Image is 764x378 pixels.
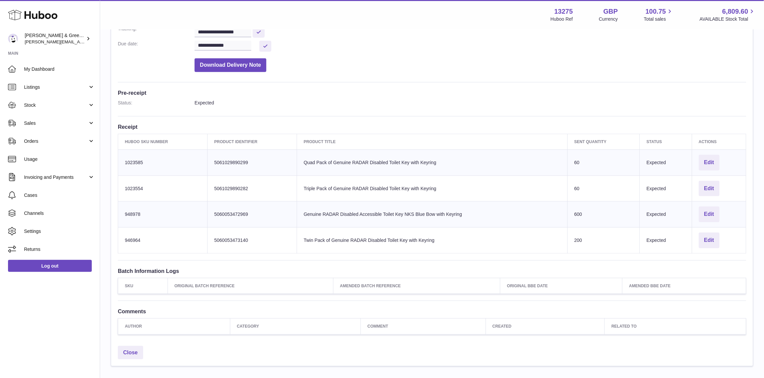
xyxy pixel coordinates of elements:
td: 5061029890282 [207,175,297,202]
th: Huboo SKU Number [118,134,208,149]
td: 5060053473140 [207,228,297,254]
th: Amended BBE Date [622,278,746,294]
th: Comment [361,319,486,334]
span: Stock [24,102,88,108]
th: Sent Quantity [567,134,640,149]
td: 948978 [118,202,208,228]
span: Orders [24,138,88,144]
span: AVAILABLE Stock Total [700,16,756,22]
td: 600 [567,202,640,228]
a: Log out [8,260,92,272]
h3: Receipt [118,123,746,130]
button: Edit [699,155,720,170]
button: Edit [699,233,720,248]
dd: Expected [195,100,746,106]
strong: GBP [603,7,618,16]
span: 6,809.60 [722,7,748,16]
span: Cases [24,192,95,199]
span: [PERSON_NAME][EMAIL_ADDRESS][DOMAIN_NAME] [25,39,134,44]
td: Expected [640,175,692,202]
th: Author [118,319,230,334]
th: Product title [297,134,567,149]
dt: Tracking: [118,26,195,37]
td: 946964 [118,228,208,254]
th: Product Identifier [207,134,297,149]
td: 1023585 [118,149,208,175]
th: Original BBE Date [500,278,622,294]
td: Expected [640,149,692,175]
span: Channels [24,210,95,217]
span: 100.75 [646,7,666,16]
td: 5060053472969 [207,202,297,228]
a: 100.75 Total sales [644,7,674,22]
img: ellen@bluebadgecompany.co.uk [8,34,18,44]
th: Original Batch Reference [168,278,333,294]
th: Actions [692,134,746,149]
h3: Batch Information Logs [118,267,746,275]
th: Created [486,319,605,334]
td: Twin Pack of Genuine RADAR Disabled Toilet Key with Keyring [297,228,567,254]
th: SKU [118,278,168,294]
span: Usage [24,156,95,162]
div: Currency [599,16,618,22]
td: Expected [640,228,692,254]
span: Returns [24,246,95,253]
span: Total sales [644,16,674,22]
span: Settings [24,228,95,235]
span: Listings [24,84,88,90]
a: Close [118,346,143,360]
strong: 13275 [554,7,573,16]
button: Edit [699,207,720,222]
span: Invoicing and Payments [24,174,88,180]
td: Genuine RADAR Disabled Accessible Toilet Key NKS Blue Bow with Keyring [297,202,567,228]
button: Download Delivery Note [195,58,266,72]
td: Expected [640,202,692,228]
th: Related to [605,319,746,334]
h3: Comments [118,308,746,315]
span: Sales [24,120,88,126]
a: 6,809.60 AVAILABLE Stock Total [700,7,756,22]
div: Huboo Ref [551,16,573,22]
button: Edit [699,181,720,197]
div: [PERSON_NAME] & Green Ltd [25,32,85,45]
td: Triple Pack of Genuine RADAR Disabled Toilet Key with Keyring [297,175,567,202]
td: Quad Pack of Genuine RADAR Disabled Toilet Key with Keyring [297,149,567,175]
td: 60 [567,175,640,202]
th: Category [230,319,360,334]
dt: Status: [118,100,195,106]
h3: Pre-receipt [118,89,746,96]
th: Status [640,134,692,149]
dt: Due date: [118,41,195,52]
td: 5061029890299 [207,149,297,175]
span: My Dashboard [24,66,95,72]
td: 1023554 [118,175,208,202]
th: Amended Batch Reference [333,278,500,294]
td: 60 [567,149,640,175]
td: 200 [567,228,640,254]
